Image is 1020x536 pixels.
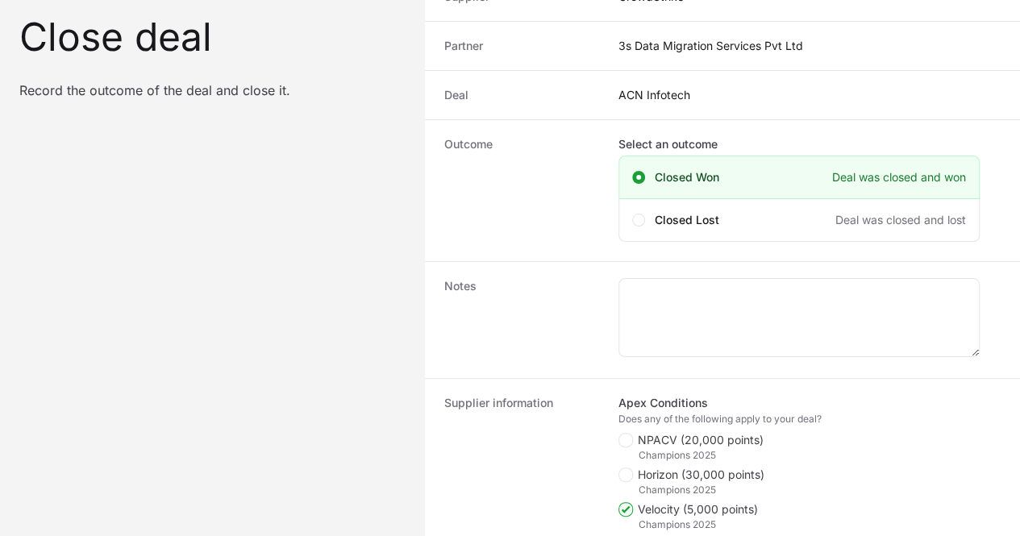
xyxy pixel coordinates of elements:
legend: Apex Conditions [618,395,708,411]
div: Champions 2025 [639,518,980,531]
span: Closed Won [655,169,719,185]
dt: Deal [444,87,599,103]
dt: Outcome [444,136,599,245]
p: Record the outcome of the deal and close it. [19,82,406,98]
span: Deal was closed and lost [835,212,966,228]
div: Does any of the following apply to your deal? [618,413,980,426]
div: Champions 2025 [639,484,980,497]
div: Champions 2025 [639,449,980,462]
dt: Partner [444,38,599,54]
span: Closed Lost [655,212,719,228]
span: NPACV (20,000 points) [638,432,764,448]
dd: 3s Data Migration Services Pvt Ltd [618,38,1001,54]
dd: ACN Infotech [618,87,1001,103]
span: Velocity (5,000 points) [638,501,758,517]
span: Deal was closed and won [832,169,966,185]
dt: Notes [444,278,599,362]
label: Select an outcome [618,136,980,152]
h1: Close deal [19,18,406,56]
span: Horizon (30,000 points) [638,467,764,483]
